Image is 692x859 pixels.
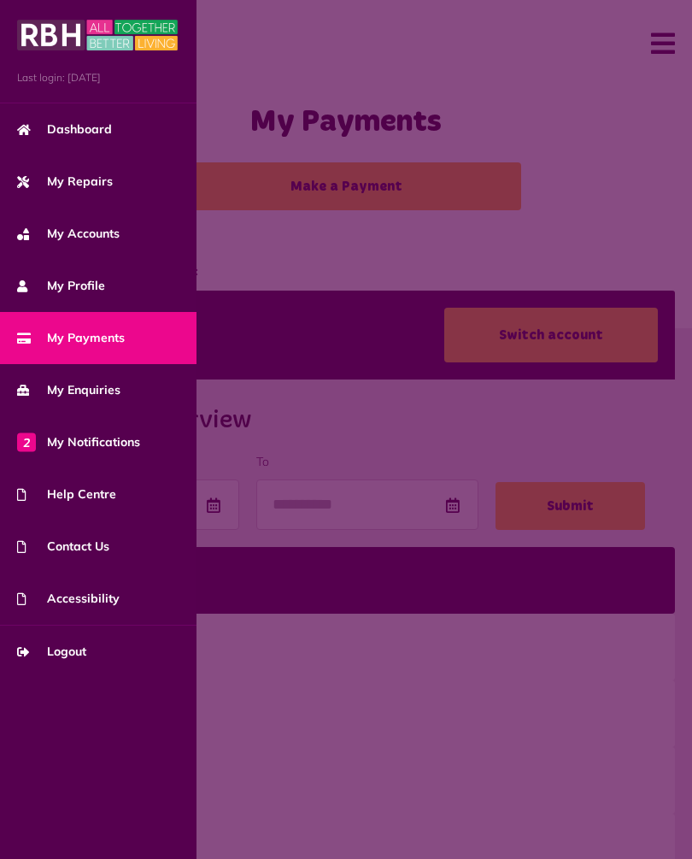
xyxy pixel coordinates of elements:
span: Contact Us [17,538,109,556]
span: Help Centre [17,485,116,503]
span: My Notifications [17,433,140,451]
span: My Enquiries [17,381,120,399]
img: MyRBH [17,17,178,53]
span: My Payments [17,329,125,347]
span: Logout [17,643,86,661]
span: My Repairs [17,173,113,191]
span: Last login: [DATE] [17,70,179,85]
span: Dashboard [17,121,112,138]
span: My Profile [17,277,105,295]
span: Accessibility [17,590,120,608]
span: My Accounts [17,225,120,243]
span: 2 [17,432,36,451]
